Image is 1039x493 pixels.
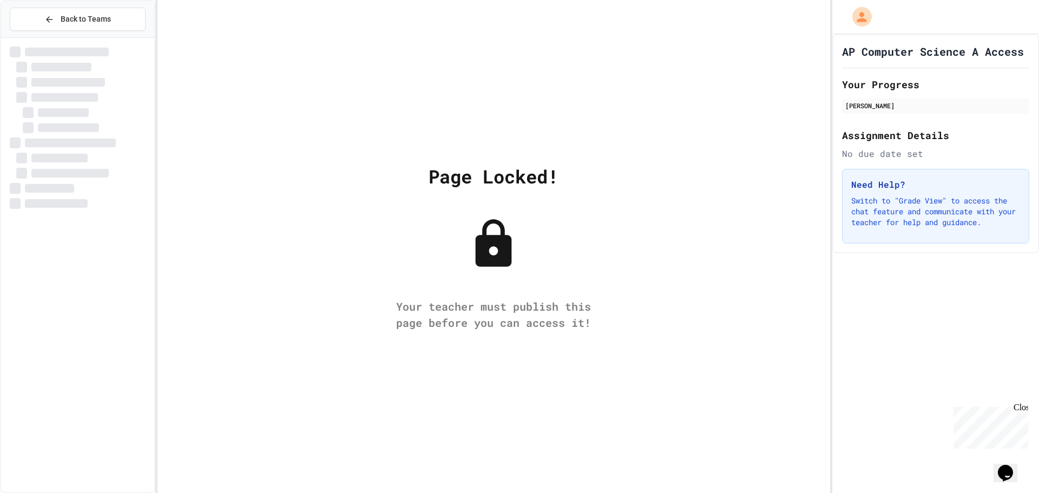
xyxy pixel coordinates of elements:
div: My Account [841,4,874,29]
div: No due date set [842,147,1029,160]
button: Back to Teams [10,8,146,31]
h1: AP Computer Science A Access [842,44,1024,59]
div: [PERSON_NAME] [845,101,1026,110]
iframe: chat widget [949,403,1028,449]
span: Back to Teams [61,14,111,25]
p: Switch to "Grade View" to access the chat feature and communicate with your teacher for help and ... [851,195,1020,228]
iframe: chat widget [994,450,1028,482]
h2: Assignment Details [842,128,1029,143]
div: Your teacher must publish this page before you can access it! [385,298,602,331]
h2: Your Progress [842,77,1029,92]
div: Page Locked! [429,162,558,190]
h3: Need Help? [851,178,1020,191]
div: Chat with us now!Close [4,4,75,69]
